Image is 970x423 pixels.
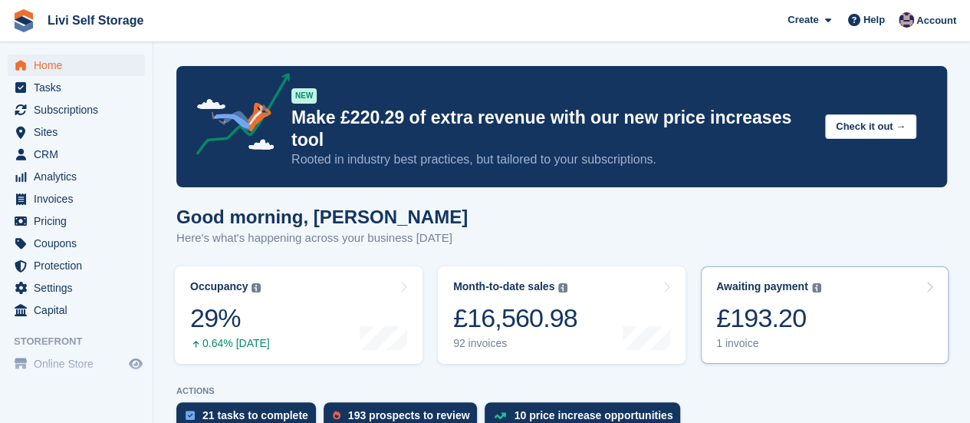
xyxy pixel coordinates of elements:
div: 10 price increase opportunities [514,409,672,421]
span: Capital [34,299,126,321]
a: menu [8,55,145,76]
a: Occupancy 29% 0.64% [DATE] [175,266,423,364]
a: menu [8,99,145,121]
div: 21 tasks to complete [202,409,308,421]
div: 0.64% [DATE] [190,337,270,350]
span: Tasks [34,77,126,98]
div: 193 prospects to review [348,409,470,421]
p: ACTIONS [176,386,947,396]
span: Storefront [14,334,153,349]
div: 1 invoice [716,337,821,350]
img: icon-info-grey-7440780725fd019a000dd9b08b2336e03edf1995a4989e88bcd33f0948082b44.svg [558,283,567,292]
a: Awaiting payment £193.20 1 invoice [701,266,949,364]
a: Month-to-date sales £16,560.98 92 invoices [438,266,686,364]
span: Help [863,12,885,28]
div: £16,560.98 [453,302,577,334]
a: menu [8,255,145,276]
a: menu [8,144,145,165]
a: menu [8,188,145,210]
a: menu [8,353,145,375]
span: Invoices [34,188,126,210]
span: Home [34,55,126,76]
a: menu [8,299,145,321]
div: Awaiting payment [716,280,808,293]
span: Create [788,12,818,28]
img: Jim [899,12,914,28]
p: Here's what's happening across your business [DATE] [176,230,468,247]
span: Pricing [34,210,126,232]
span: Sites [34,121,126,143]
div: NEW [291,88,317,104]
a: menu [8,277,145,299]
a: menu [8,210,145,232]
span: Coupons [34,233,126,254]
a: menu [8,77,145,98]
img: stora-icon-8386f47178a22dfd0bd8f6a31ec36ba5ce8667c1dd55bd0f319d3a0aa187defe.svg [12,9,35,32]
span: Analytics [34,166,126,187]
span: Account [916,13,956,28]
p: Rooted in industry best practices, but tailored to your subscriptions. [291,151,813,168]
a: menu [8,166,145,187]
div: 29% [190,302,270,334]
img: task-75834270c22a3079a89374b754ae025e5fb1db73e45f91037f5363f120a921f8.svg [186,411,195,420]
a: menu [8,121,145,143]
button: Check it out → [825,114,916,140]
div: Month-to-date sales [453,280,554,293]
img: price-adjustments-announcement-icon-8257ccfd72463d97f412b2fc003d46551f7dbcb40ab6d574587a9cd5c0d94... [183,73,291,160]
span: Protection [34,255,126,276]
div: Occupancy [190,280,248,293]
img: prospect-51fa495bee0391a8d652442698ab0144808aea92771e9ea1ae160a38d050c398.svg [333,411,340,420]
a: Preview store [127,355,145,373]
img: price_increase_opportunities-93ffe204e8149a01c8c9dc8f82e8f89637d9d84a8eef4429ea346261dce0b2c0.svg [494,412,506,419]
a: menu [8,233,145,254]
div: 92 invoices [453,337,577,350]
span: Subscriptions [34,99,126,121]
img: icon-info-grey-7440780725fd019a000dd9b08b2336e03edf1995a4989e88bcd33f0948082b44.svg [812,283,821,292]
img: icon-info-grey-7440780725fd019a000dd9b08b2336e03edf1995a4989e88bcd33f0948082b44.svg [252,283,261,292]
a: Livi Self Storage [41,8,150,33]
div: £193.20 [716,302,821,334]
h1: Good morning, [PERSON_NAME] [176,207,468,227]
span: Online Store [34,353,126,375]
span: CRM [34,144,126,165]
p: Make £220.29 of extra revenue with our new price increases tool [291,107,813,151]
span: Settings [34,277,126,299]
